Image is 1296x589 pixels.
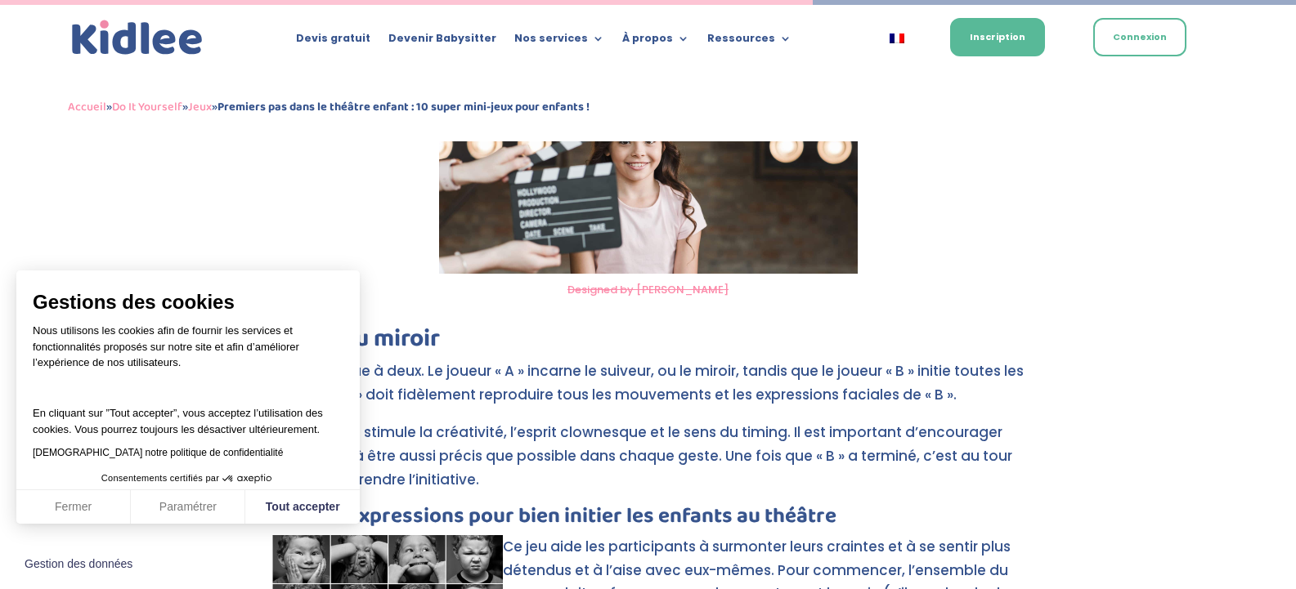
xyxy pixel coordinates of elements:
[272,327,1025,359] h2: Le jeu du miroir
[890,33,904,43] img: Français
[272,421,1025,506] p: Cet exercice stimule la créativité, l’esprit clownesque et le sens du timing. Il est important d’...
[439,38,858,274] img: Preparation fille pour jouer dans théâtre enfants
[296,33,370,51] a: Devis gratuit
[33,323,343,382] p: Nous utilisons les cookies afin de fournir les services et fonctionnalités proposés sur notre sit...
[188,97,212,117] a: Jeux
[101,474,219,483] span: Consentements certifiés par
[514,33,604,51] a: Nos services
[93,468,283,489] button: Consentements certifiés par
[16,490,131,524] button: Fermer
[272,506,1025,535] h3: Jeu des expressions pour bien initier les enfants au théâtre
[15,547,142,582] button: Fermer le widget sans consentement
[68,97,590,117] span: » » »
[950,18,1045,56] a: Inscription
[33,447,283,458] a: [DEMOGRAPHIC_DATA] notre politique de confidentialité
[33,290,343,315] span: Gestions des cookies
[222,454,271,503] svg: Axeptio
[25,557,132,572] span: Gestion des données
[272,359,1025,421] p: Ce jeu se joue à deux. Le joueur « A » incarne le suiveur, ou le miroir, tandis que le joueur « B...
[567,282,729,297] a: Designed by [PERSON_NAME]
[388,33,496,51] a: Devenir Babysitter
[68,97,106,117] a: Accueil
[68,16,207,60] img: logo_kidlee_bleu
[68,16,207,60] a: Kidlee Logo
[707,33,792,51] a: Ressources
[622,33,689,51] a: À propos
[1093,18,1186,56] a: Connexion
[131,490,245,524] button: Paramétrer
[112,97,182,117] a: Do It Yourself
[33,390,343,438] p: En cliquant sur ”Tout accepter”, vous acceptez l’utilisation des cookies. Vous pourrez toujours l...
[217,97,590,117] strong: Premiers pas dans le théâtre enfant : 10 super mini-jeux pour enfants !
[245,490,360,524] button: Tout accepter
